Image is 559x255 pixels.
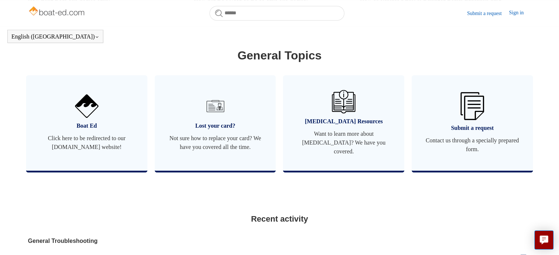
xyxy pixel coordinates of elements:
span: Click here to be redirected to our [DOMAIN_NAME] website! [37,134,136,152]
h2: Recent activity [28,213,531,225]
a: [MEDICAL_DATA] Resources Want to learn more about [MEDICAL_DATA]? We have you covered. [283,75,404,171]
a: Sign in [509,9,531,18]
span: Want to learn more about [MEDICAL_DATA]? We have you covered. [294,130,393,156]
span: Lost your card? [166,121,265,130]
img: 01HZPCYVT14CG9T703FEE4SFXC [204,94,227,118]
input: Search [209,6,344,21]
img: 01HZPCYVNCVF44JPJQE4DN11EA [75,94,98,118]
span: Not sure how to replace your card? We have you covered all the time. [166,134,265,152]
button: Live chat [534,230,553,249]
a: Submit a request [467,10,509,17]
span: Submit a request [423,124,522,132]
span: Contact us through a specially prepared form. [423,136,522,154]
a: General Troubleshooting [28,237,380,245]
a: Submit a request Contact us through a specially prepared form. [412,75,533,171]
a: Boat Ed Click here to be redirected to our [DOMAIN_NAME] website! [26,75,147,171]
button: English ([GEOGRAPHIC_DATA]) [11,33,99,40]
img: Boat-Ed Help Center home page [28,4,86,19]
img: 01HZPCYW3NK71669VZTW7XY4G9 [461,92,484,120]
span: Boat Ed [37,121,136,130]
a: Lost your card? Not sure how to replace your card? We have you covered all the time. [155,75,276,171]
span: [MEDICAL_DATA] Resources [294,117,393,126]
h1: General Topics [28,47,531,64]
img: 01HZPCYVZMCNPYXCC0DPA2R54M [332,90,355,113]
